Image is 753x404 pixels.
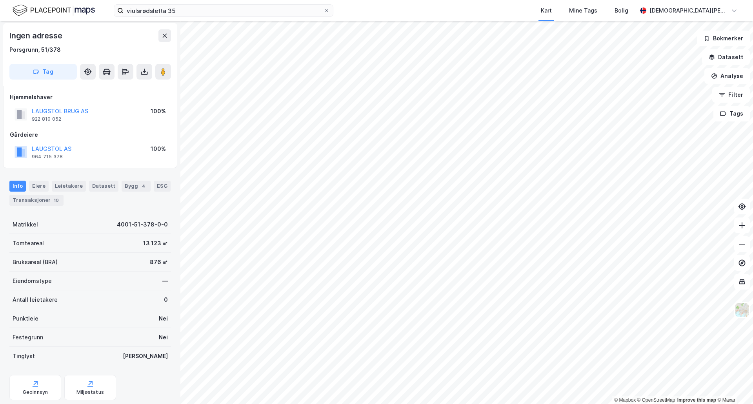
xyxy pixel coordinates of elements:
[704,68,750,84] button: Analyse
[10,92,171,102] div: Hjemmelshaver
[13,314,38,323] div: Punktleie
[10,130,171,139] div: Gårdeiere
[162,276,168,286] div: —
[13,239,44,248] div: Tomteareal
[569,6,597,15] div: Mine Tags
[9,64,77,80] button: Tag
[32,116,61,122] div: 922 810 052
[140,182,147,190] div: 4
[13,257,58,267] div: Bruksareal (BRA)
[123,351,168,361] div: [PERSON_NAME]
[9,181,26,192] div: Info
[52,196,60,204] div: 10
[714,366,753,404] iframe: Chat Widget
[52,181,86,192] div: Leietakere
[122,181,151,192] div: Bygg
[23,389,48,395] div: Geoinnsyn
[151,107,166,116] div: 100%
[151,144,166,154] div: 100%
[29,181,49,192] div: Eiere
[164,295,168,304] div: 0
[117,220,168,229] div: 4001-51-378-0-0
[697,31,750,46] button: Bokmerker
[159,333,168,342] div: Nei
[154,181,171,192] div: ESG
[614,397,636,403] a: Mapbox
[13,220,38,229] div: Matrikkel
[9,29,64,42] div: Ingen adresse
[13,351,35,361] div: Tinglyst
[9,45,61,54] div: Porsgrunn, 51/378
[13,333,43,342] div: Festegrunn
[124,5,324,16] input: Søk på adresse, matrikkel, gårdeiere, leietakere eller personer
[9,195,64,206] div: Transaksjoner
[712,87,750,103] button: Filter
[13,276,52,286] div: Eiendomstype
[143,239,168,248] div: 13 123 ㎡
[76,389,104,395] div: Miljøstatus
[714,366,753,404] div: Kontrollprogram for chat
[713,106,750,121] button: Tags
[541,6,552,15] div: Kart
[150,257,168,267] div: 876 ㎡
[735,303,749,317] img: Z
[13,4,95,17] img: logo.f888ab2527a4732fd821a326f86c7f29.svg
[677,397,716,403] a: Improve this map
[637,397,675,403] a: OpenStreetMap
[32,154,63,160] div: 964 715 378
[89,181,118,192] div: Datasett
[159,314,168,323] div: Nei
[615,6,628,15] div: Bolig
[13,295,58,304] div: Antall leietakere
[649,6,728,15] div: [DEMOGRAPHIC_DATA][PERSON_NAME]
[702,49,750,65] button: Datasett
